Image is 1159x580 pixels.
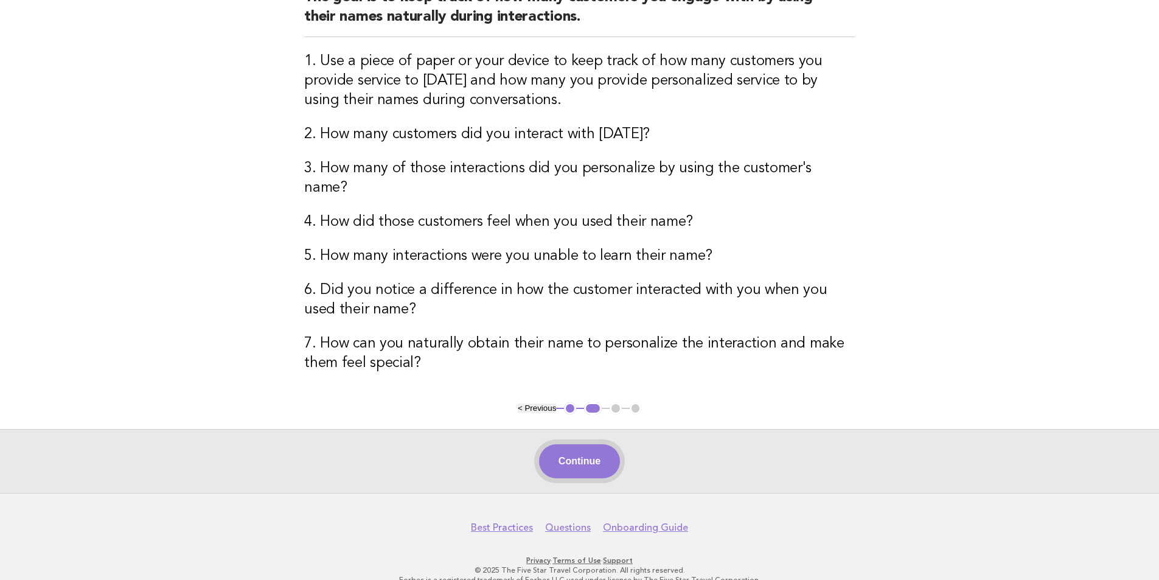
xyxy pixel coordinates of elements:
button: 2 [584,402,602,414]
button: 1 [564,402,576,414]
a: Terms of Use [552,556,601,565]
h3: 2. How many customers did you interact with [DATE]? [304,125,855,144]
a: Onboarding Guide [603,522,688,534]
a: Questions [545,522,591,534]
h3: 3. How many of those interactions did you personalize by using the customer's name? [304,159,855,198]
h3: 5. How many interactions were you unable to learn their name? [304,246,855,266]
h3: 6. Did you notice a difference in how the customer interacted with you when you used their name? [304,281,855,320]
h3: 4. How did those customers feel when you used their name? [304,212,855,232]
button: Continue [539,444,620,478]
h3: 1. Use a piece of paper or your device to keep track of how many customers you provide service to... [304,52,855,110]
button: < Previous [518,404,556,413]
p: · · [207,556,952,565]
a: Support [603,556,633,565]
a: Best Practices [471,522,533,534]
p: © 2025 The Five Star Travel Corporation. All rights reserved. [207,565,952,575]
h3: 7. How can you naturally obtain their name to personalize the interaction and make them feel spec... [304,334,855,373]
a: Privacy [526,556,551,565]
